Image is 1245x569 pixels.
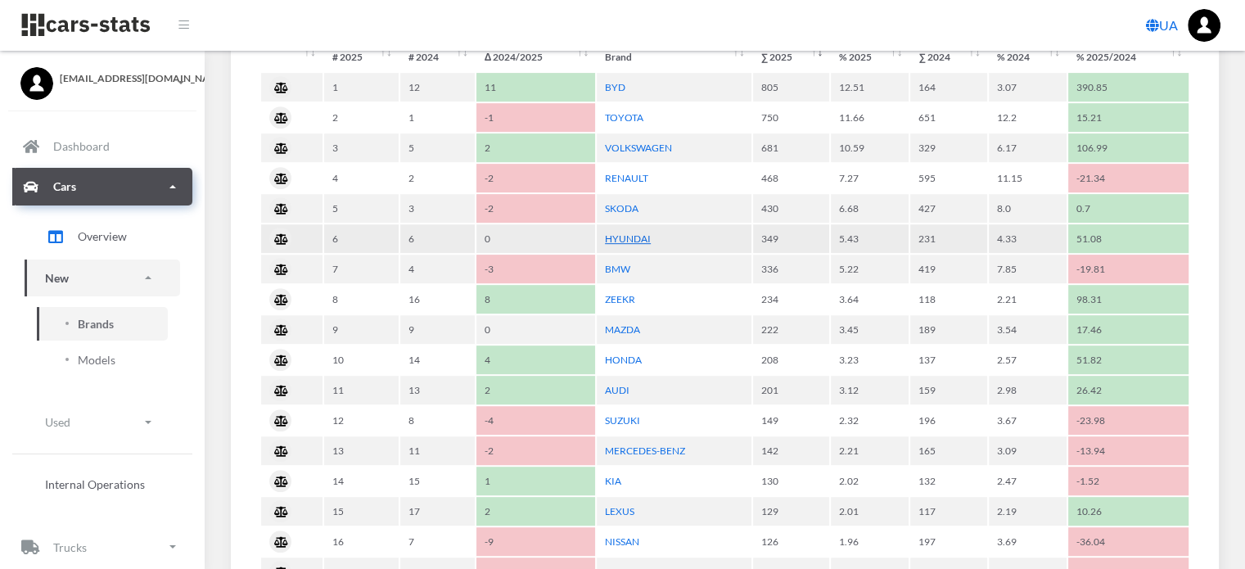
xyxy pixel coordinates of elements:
[753,43,829,71] th: ∑&nbsp;2025: activate to sort column ascending
[324,315,399,344] td: 9
[605,111,643,124] a: TOYOTA
[753,285,829,314] td: 234
[831,164,909,192] td: 7.27
[1068,467,1189,495] td: -1.52
[400,255,475,283] td: 4
[400,73,475,102] td: 12
[37,307,168,341] a: Brands
[831,527,909,556] td: 1.96
[1068,255,1189,283] td: -19.81
[989,467,1067,495] td: 2.47
[324,436,399,465] td: 13
[605,535,639,548] a: NISSAN
[476,436,595,465] td: -2
[831,73,909,102] td: 12.51
[597,43,751,71] th: Brand: activate to sort column ascending
[831,497,909,526] td: 2.01
[400,497,475,526] td: 17
[1068,527,1189,556] td: -36.04
[989,103,1067,132] td: 12.2
[1068,194,1189,223] td: 0.7
[605,142,672,154] a: VOLKSWAGEN
[25,216,180,257] a: Overview
[753,527,829,556] td: 126
[910,43,986,71] th: ∑&nbsp;2024: activate to sort column ascending
[753,224,829,253] td: 349
[1068,345,1189,374] td: 51.82
[78,315,114,332] span: Brands
[324,73,399,102] td: 1
[989,43,1067,71] th: %&nbsp;2024: activate to sort column ascending
[1068,164,1189,192] td: -21.34
[989,527,1067,556] td: 3.69
[12,528,192,566] a: Trucks
[324,285,399,314] td: 8
[910,406,986,435] td: 196
[60,71,184,86] span: [EMAIL_ADDRESS][DOMAIN_NAME]
[45,412,70,432] p: Used
[324,376,399,404] td: 11
[25,467,180,501] a: Internal Operations
[324,133,399,162] td: 3
[605,445,685,457] a: MERCEDES-BENZ
[476,103,595,132] td: -1
[910,285,986,314] td: 118
[753,467,829,495] td: 130
[400,164,475,192] td: 2
[476,406,595,435] td: -4
[753,73,829,102] td: 805
[476,43,595,71] th: Δ&nbsp;2024/2025: activate to sort column ascending
[1139,9,1184,42] a: UA
[476,376,595,404] td: 2
[53,136,110,156] p: Dashboard
[910,315,986,344] td: 189
[324,497,399,526] td: 15
[605,81,625,93] a: BYD
[753,376,829,404] td: 201
[400,436,475,465] td: 11
[605,475,621,487] a: KIA
[831,255,909,283] td: 5.22
[989,406,1067,435] td: 3.67
[605,263,630,275] a: BMW
[1068,497,1189,526] td: 10.26
[400,406,475,435] td: 8
[910,103,986,132] td: 651
[989,133,1067,162] td: 6.17
[476,164,595,192] td: -2
[605,354,642,366] a: HONDA
[831,43,909,71] th: %&nbsp;2025: activate to sort column ascending
[25,404,180,440] a: Used
[753,133,829,162] td: 681
[831,315,909,344] td: 3.45
[605,293,635,305] a: ZEEKR
[753,315,829,344] td: 222
[605,172,648,184] a: RENAULT
[910,164,986,192] td: 595
[1068,73,1189,102] td: 390.85
[989,73,1067,102] td: 3.07
[831,345,909,374] td: 3.23
[324,103,399,132] td: 2
[324,194,399,223] td: 5
[831,133,909,162] td: 10.59
[989,224,1067,253] td: 4.33
[989,315,1067,344] td: 3.54
[400,133,475,162] td: 5
[910,467,986,495] td: 132
[400,345,475,374] td: 14
[324,255,399,283] td: 7
[476,133,595,162] td: 2
[400,285,475,314] td: 16
[605,414,640,427] a: SUZUKI
[1068,406,1189,435] td: -23.98
[753,345,829,374] td: 208
[910,345,986,374] td: 137
[989,255,1067,283] td: 7.85
[753,436,829,465] td: 142
[476,497,595,526] td: 2
[753,194,829,223] td: 430
[753,103,829,132] td: 750
[400,43,475,71] th: #&nbsp;2024: activate to sort column ascending
[605,505,634,517] a: LEXUS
